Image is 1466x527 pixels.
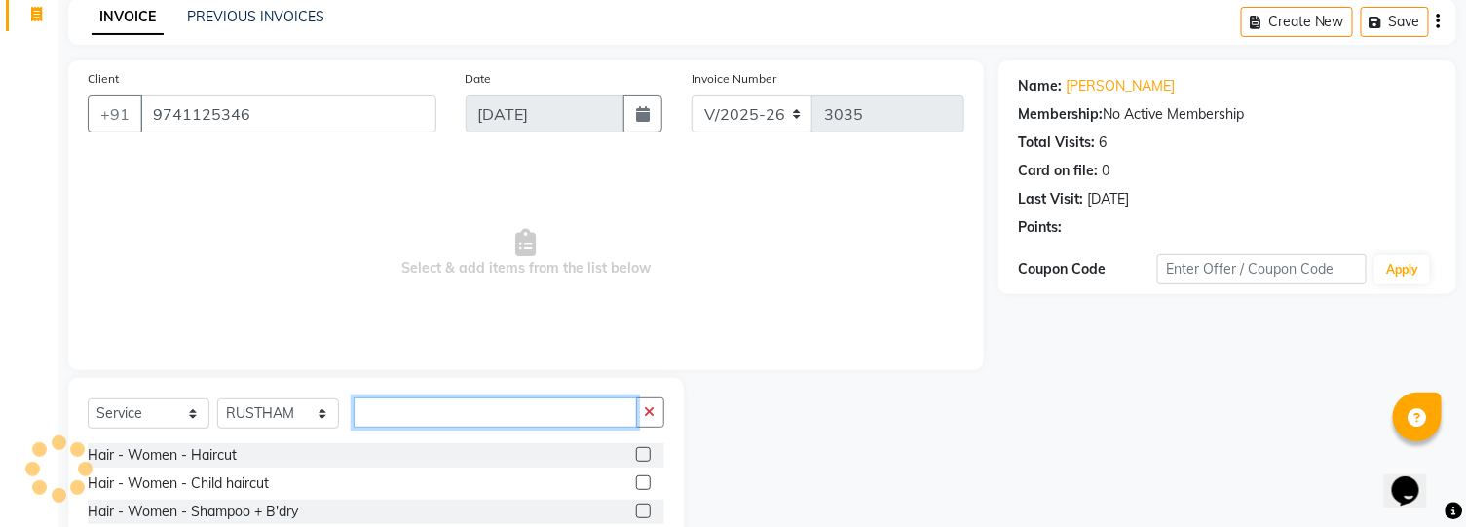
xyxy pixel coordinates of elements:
[1018,104,1103,125] div: Membership:
[1102,161,1109,181] div: 0
[1087,189,1129,209] div: [DATE]
[1018,161,1098,181] div: Card on file:
[187,8,324,25] a: PREVIOUS INVOICES
[1018,76,1062,96] div: Name:
[692,70,776,88] label: Invoice Number
[140,95,436,132] input: Search by Name/Mobile/Email/Code
[88,473,269,494] div: Hair - Women - Child haircut
[88,95,142,132] button: +91
[1018,189,1083,209] div: Last Visit:
[1018,132,1095,153] div: Total Visits:
[1066,76,1175,96] a: [PERSON_NAME]
[1361,7,1429,37] button: Save
[1018,104,1437,125] div: No Active Membership
[88,70,119,88] label: Client
[88,502,298,522] div: Hair - Women - Shampoo + B'dry
[1018,259,1157,280] div: Coupon Code
[1157,254,1367,284] input: Enter Offer / Coupon Code
[88,445,237,466] div: Hair - Women - Haircut
[1241,7,1353,37] button: Create New
[354,397,637,428] input: Search or Scan
[1018,217,1062,238] div: Points:
[1384,449,1447,508] iframe: chat widget
[1099,132,1107,153] div: 6
[88,156,964,351] span: Select & add items from the list below
[1374,255,1430,284] button: Apply
[466,70,492,88] label: Date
